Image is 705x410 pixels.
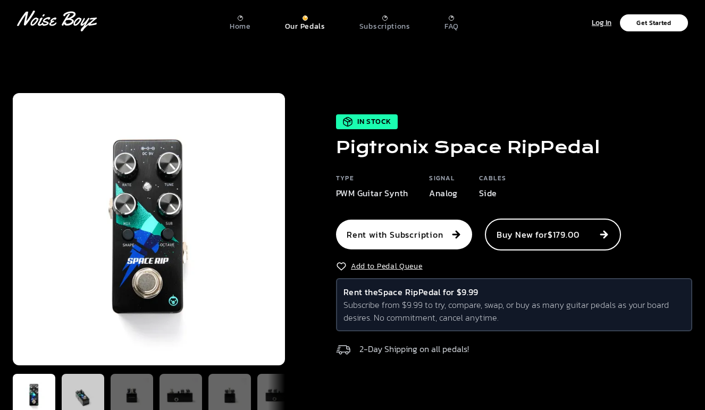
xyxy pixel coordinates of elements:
div: In Stock [336,114,398,129]
a: Our Pedals [285,11,325,31]
h6: Signal [429,174,457,187]
h6: Rent the Space Rip Pedal for $9.99 [343,286,685,298]
button: Rent with Subscription [336,220,472,249]
p: Home [230,22,251,31]
img: Pigtronix Space Rip [13,93,285,365]
a: Home [230,11,251,31]
a: Subscriptions [359,11,410,31]
p: FAQ [444,22,459,31]
h1: Pigtronix Space Rip Pedal [336,138,600,157]
p: Log In [592,17,611,29]
button: Get Started [620,14,688,31]
p: 2-Day Shipping on all pedals! [359,342,469,356]
p: Analog [429,187,457,199]
button: Buy New for$179.00 [485,219,621,250]
p: Get Started [636,20,671,26]
p: Subscribe from $9.99 to try, compare, swap, or buy as many guitar pedals as your board desires. N... [343,298,685,324]
p: PWM Guitar Synth [336,187,408,199]
p: Subscriptions [359,22,410,31]
h6: Type [336,174,408,187]
a: FAQ [444,11,459,31]
p: Side [479,187,506,199]
h6: Cables [479,174,506,187]
button: Add to Pedal Queue [336,261,423,272]
p: Our Pedals [285,22,325,31]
